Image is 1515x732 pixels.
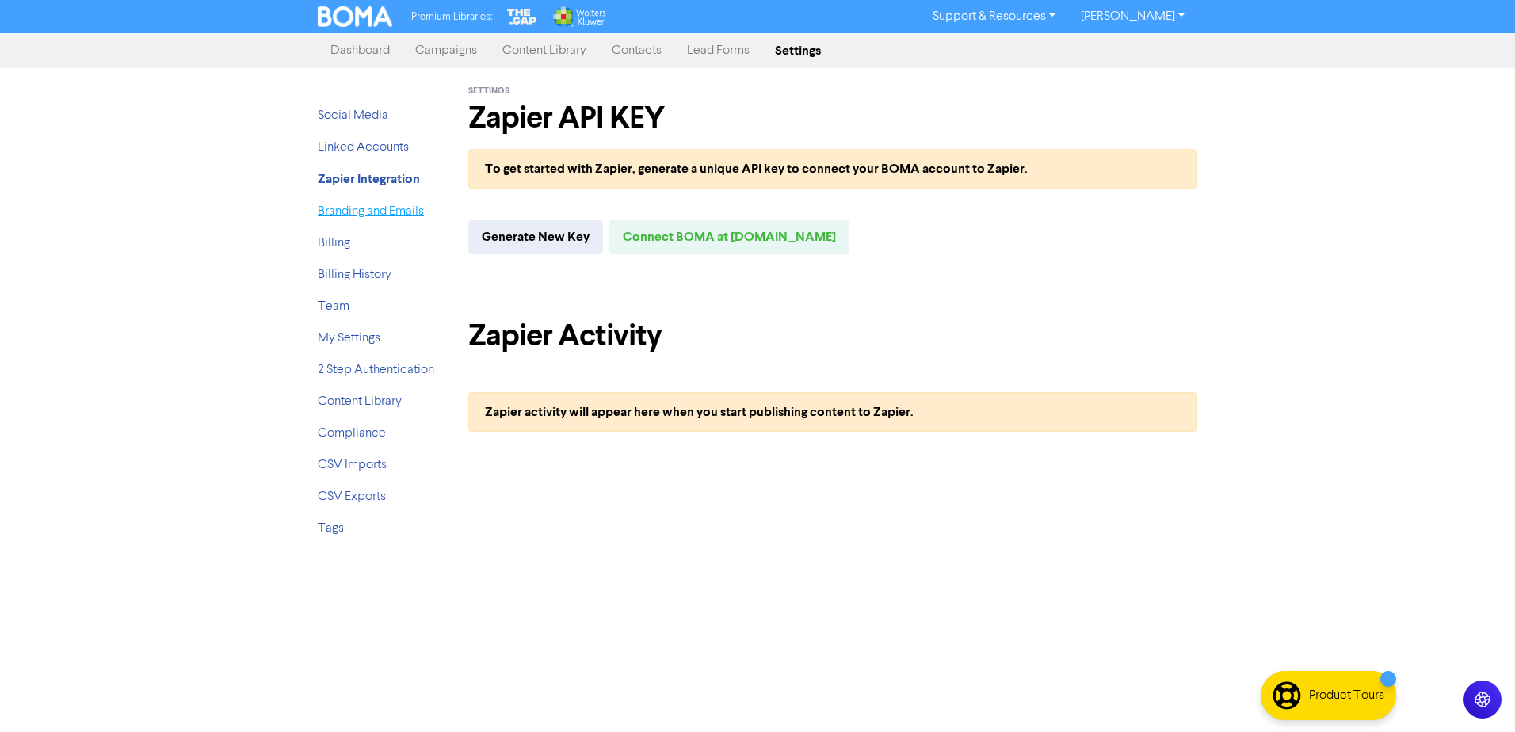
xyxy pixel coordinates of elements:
[318,522,344,535] a: Tags
[490,35,599,67] a: Content Library
[318,364,434,376] a: 2 Step Authentication
[1068,4,1197,29] a: [PERSON_NAME]
[318,395,402,408] a: Content Library
[468,149,1197,189] div: To get started with Zapier, generate a unique API key to connect your BOMA account to Zapier.
[318,490,386,503] a: CSV Exports
[468,392,1197,432] div: Zapier activity will appear here when you start publishing content to Zapier.
[551,6,605,27] img: Wolters Kluwer
[468,220,603,254] button: Generate New Key
[468,100,1197,136] h1: Zapier API KEY
[318,35,403,67] a: Dashboard
[505,6,540,27] img: The Gap
[318,173,420,186] a: Zapier Integration
[318,205,424,218] a: Branding and Emails
[318,141,409,154] a: Linked Accounts
[318,171,420,187] strong: Zapier Integration
[318,332,380,345] a: My Settings
[609,220,849,254] a: Connect BOMA at [DOMAIN_NAME]
[920,4,1068,29] a: Support & Resources
[403,35,490,67] a: Campaigns
[318,109,388,122] a: Social Media
[318,427,386,440] a: Compliance
[468,86,509,97] span: Settings
[318,269,391,281] a: Billing History
[468,318,1197,354] h1: Zapier Activity
[1436,656,1515,732] iframe: Chat Widget
[318,6,392,27] img: BOMA Logo
[318,237,350,250] a: Billing
[318,300,349,313] a: Team
[599,35,674,67] a: Contacts
[762,35,834,67] a: Settings
[318,459,387,471] a: CSV Imports
[411,12,492,22] span: Premium Libraries:
[674,35,762,67] a: Lead Forms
